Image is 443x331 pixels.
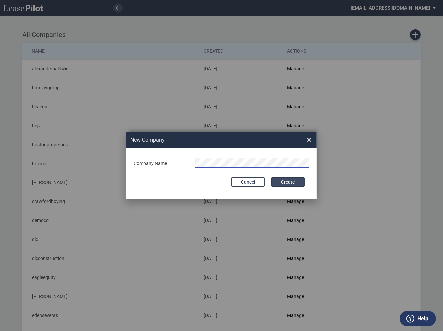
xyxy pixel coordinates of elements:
[130,136,281,144] h2: New Company
[271,177,305,187] button: Create
[231,177,265,187] button: Cancel
[126,132,317,199] md-dialog: New Company ...
[130,160,191,167] div: Company Name
[195,158,309,168] input: Company Name
[307,134,311,145] span: ×
[417,314,428,323] label: Help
